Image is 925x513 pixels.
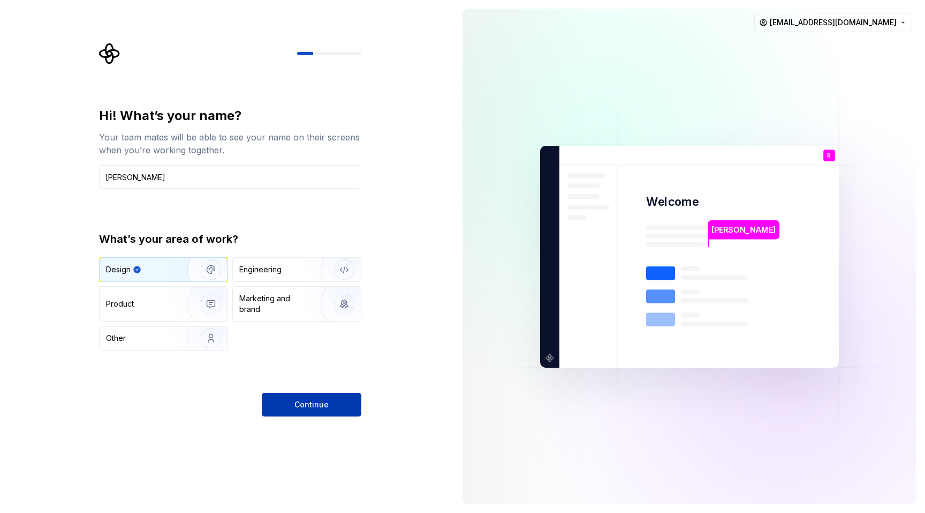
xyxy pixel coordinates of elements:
div: Marketing and brand [239,293,312,315]
svg: Supernova Logo [99,43,120,64]
div: Product [106,299,134,309]
p: [PERSON_NAME] [711,224,776,235]
button: [EMAIL_ADDRESS][DOMAIN_NAME] [754,13,912,32]
div: Other [106,333,126,344]
div: What’s your area of work? [99,232,361,247]
button: Continue [262,393,361,417]
p: R [827,152,831,158]
div: Your team mates will be able to see your name on their screens when you’re working together. [99,131,361,157]
p: Welcome [646,194,699,210]
div: Hi! What’s your name? [99,107,361,124]
input: Han Solo [99,165,361,189]
span: Continue [294,399,329,410]
div: Engineering [239,264,282,275]
div: Design [106,264,131,275]
span: [EMAIL_ADDRESS][DOMAIN_NAME] [770,17,897,28]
